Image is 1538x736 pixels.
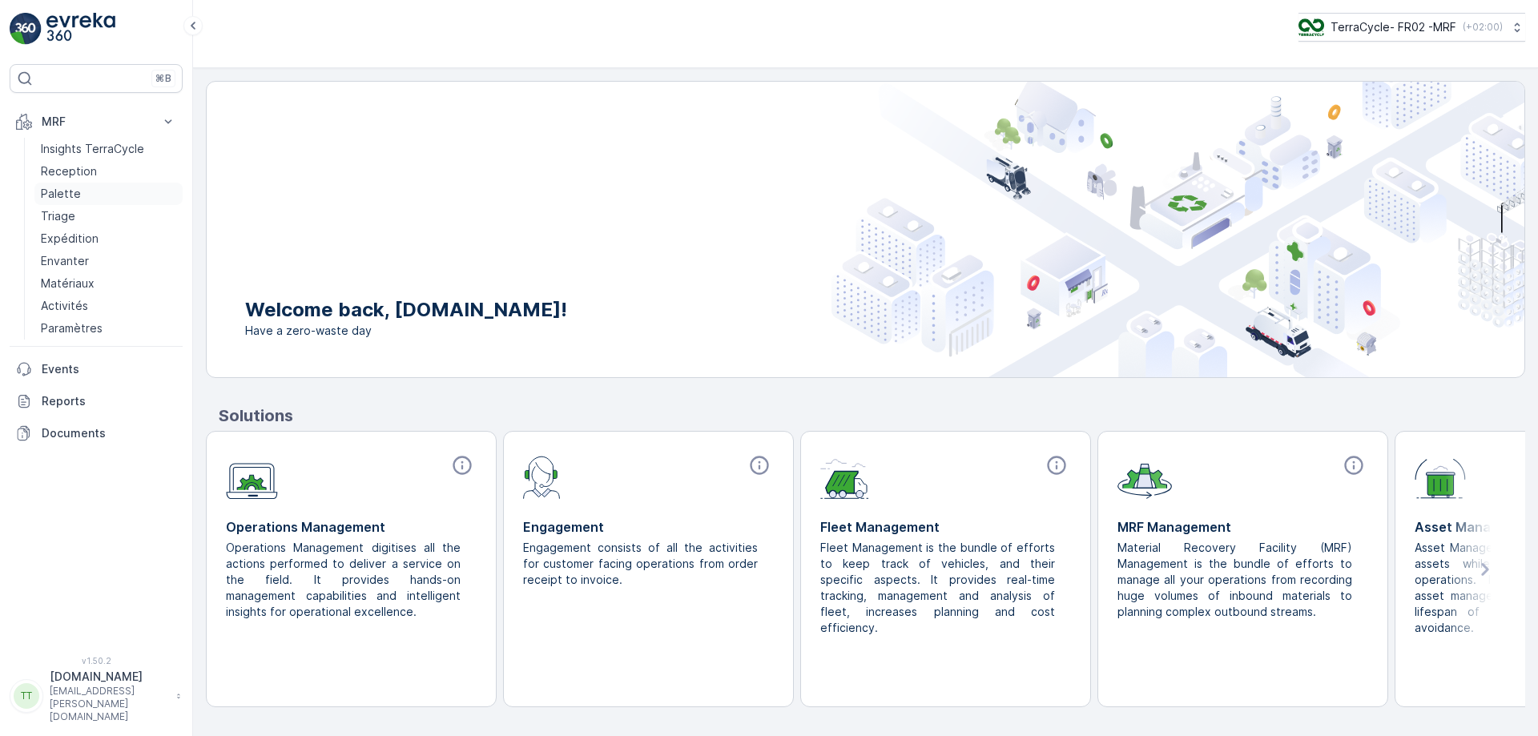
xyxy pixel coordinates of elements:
[155,72,171,85] p: ⌘B
[10,106,183,138] button: MRF
[34,295,183,317] a: Activités
[41,298,88,314] p: Activités
[1463,21,1503,34] p: ( +02:00 )
[226,517,477,537] p: Operations Management
[14,683,39,709] div: TT
[1117,540,1355,620] p: Material Recovery Facility (MRF) Management is the bundle of efforts to manage all your operation...
[1117,517,1368,537] p: MRF Management
[10,656,183,666] span: v 1.50.2
[42,393,176,409] p: Reports
[42,361,176,377] p: Events
[523,454,561,499] img: module-icon
[245,297,567,323] p: Welcome back, [DOMAIN_NAME]!
[41,275,95,292] p: Matériaux
[46,13,115,45] img: logo_light-DOdMpM7g.png
[34,205,183,227] a: Triage
[41,320,103,336] p: Paramètres
[34,317,183,340] a: Paramètres
[1331,19,1456,35] p: TerraCycle- FR02 -MRF
[50,669,168,685] p: [DOMAIN_NAME]
[10,385,183,417] a: Reports
[50,685,168,723] p: [EMAIL_ADDRESS][PERSON_NAME][DOMAIN_NAME]
[41,186,81,202] p: Palette
[226,454,278,500] img: module-icon
[42,114,151,130] p: MRF
[523,517,774,537] p: Engagement
[1415,454,1466,499] img: module-icon
[1298,13,1525,42] button: TerraCycle- FR02 -MRF(+02:00)
[820,517,1071,537] p: Fleet Management
[820,454,869,499] img: module-icon
[42,425,176,441] p: Documents
[10,13,42,45] img: logo
[34,160,183,183] a: Reception
[34,250,183,272] a: Envanter
[10,669,183,723] button: TT[DOMAIN_NAME][EMAIL_ADDRESS][PERSON_NAME][DOMAIN_NAME]
[831,82,1524,377] img: city illustration
[41,163,97,179] p: Reception
[41,231,99,247] p: Expédition
[10,353,183,385] a: Events
[34,227,183,250] a: Expédition
[41,208,75,224] p: Triage
[34,183,183,205] a: Palette
[10,417,183,449] a: Documents
[820,540,1058,636] p: Fleet Management is the bundle of efforts to keep track of vehicles, and their specific aspects. ...
[226,540,464,620] p: Operations Management digitises all the actions performed to deliver a service on the field. It p...
[41,253,89,269] p: Envanter
[34,138,183,160] a: Insights TerraCycle
[34,272,183,295] a: Matériaux
[245,323,567,339] span: Have a zero-waste day
[219,404,1525,428] p: Solutions
[523,540,761,588] p: Engagement consists of all the activities for customer facing operations from order receipt to in...
[1117,454,1172,499] img: module-icon
[1298,18,1324,36] img: terracycle.png
[41,141,144,157] p: Insights TerraCycle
